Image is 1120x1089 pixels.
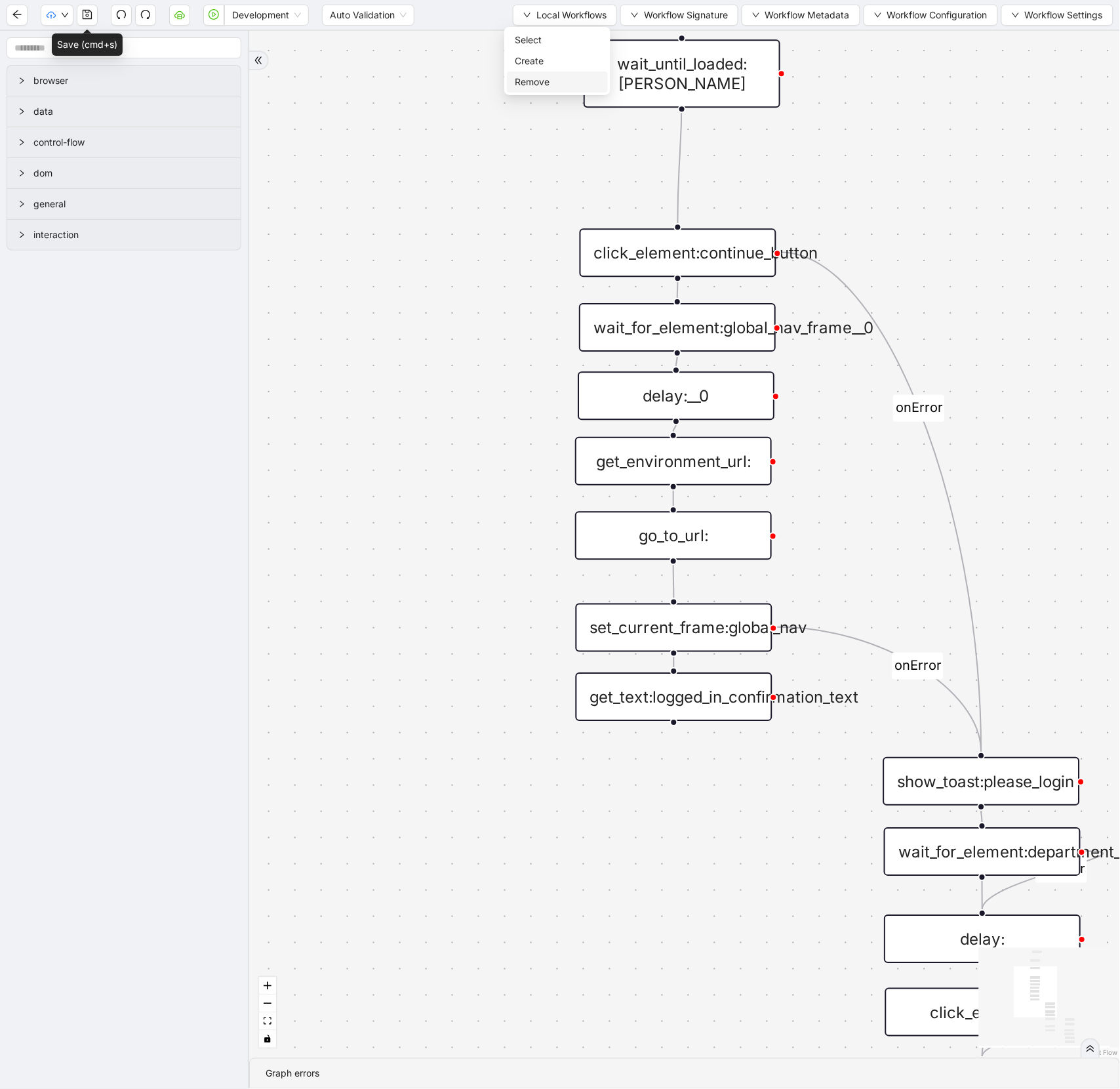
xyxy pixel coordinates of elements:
div: dom [7,158,241,188]
div: Graph errors [266,1067,1104,1081]
span: general [33,197,230,211]
span: down [61,11,69,19]
div: go_to_url: [575,512,772,560]
span: down [752,11,760,19]
div: delay:__0 [578,372,774,421]
button: downWorkflow Metadata [742,5,860,26]
div: set_current_frame:global_nav [576,604,772,652]
span: save [82,9,92,20]
span: play-circle [209,9,219,20]
button: save [77,5,98,26]
span: redo [140,9,151,20]
span: down [874,11,882,19]
span: Create [515,54,600,68]
span: undo [116,9,127,20]
span: control-flow [33,135,230,150]
a: React Flow attribution [1084,1049,1118,1057]
span: plus-circle [658,741,690,773]
button: cloud-uploaddown [41,5,73,26]
span: Workflow Signature [644,8,728,22]
div: get_text:logged_in_confirmation_textplus-circle [576,672,772,721]
span: Remove [515,75,600,89]
span: Workflow Metadata [765,8,850,22]
button: downWorkflow Signature [620,5,738,26]
span: Workflow Settings [1025,8,1103,22]
div: Save (cmd+s) [52,33,123,56]
span: arrow-left [12,9,22,20]
span: browser [33,73,230,88]
div: click_element:continue_button [580,228,776,277]
span: right [18,108,26,115]
span: right [18,200,26,208]
div: wait_for_element:department_select_page [884,827,1081,876]
div: wait_until_loaded:[PERSON_NAME] [584,39,780,108]
span: Development [232,5,301,25]
span: double-right [254,56,263,65]
button: arrow-left [7,5,28,26]
div: get_environment_url: [575,437,772,485]
div: wait_for_element:global_nav_frame__0 [579,303,776,352]
span: down [631,11,639,19]
div: delay: [884,915,1081,964]
span: dom [33,166,230,180]
span: Select [515,33,600,47]
button: downWorkflow Configuration [864,5,998,26]
g: Edge from wait_for_element:department_select_page to delay: [982,852,1104,910]
button: toggle interactivity [259,1031,276,1048]
div: click_element: [885,988,1082,1037]
button: zoom in [259,977,276,995]
span: Local Workflows [536,8,607,22]
span: right [18,169,26,177]
button: cloud-server [169,5,190,26]
g: Edge from click_element:continue_button to wait_for_element:global_nav_frame__0 [677,281,678,298]
div: browser [7,66,241,96]
span: right [18,77,26,85]
button: zoom out [259,995,276,1013]
button: downLocal Workflows [513,5,617,26]
span: right [18,138,26,146]
span: right [18,231,26,239]
span: down [523,11,531,19]
span: Workflow Configuration [887,8,988,22]
div: control-flow [7,127,241,157]
button: undo [111,5,132,26]
div: general [7,189,241,219]
button: redo [135,5,156,26]
span: cloud-server [174,9,185,20]
g: Edge from show_toast:please_login to wait_for_element:department_select_page [982,810,982,823]
div: data [7,96,241,127]
button: downWorkflow Settings [1001,5,1113,26]
div: show_toast:please_login [883,757,1080,806]
div: get_text:logged_in_confirmation_text [576,672,772,721]
button: play-circle [203,5,224,26]
span: interaction [33,228,230,242]
span: down [1012,11,1020,19]
g: Edge from delay:__0 to get_environment_url: [673,424,676,432]
g: Edge from wait_until_loaded:athena to click_element:continue_button [678,92,682,224]
div: interaction [7,220,241,250]
span: Auto Validation [330,5,407,25]
button: fit view [259,1013,276,1031]
span: cloud-upload [47,10,56,20]
span: double-right [1086,1044,1095,1054]
span: data [33,104,230,119]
